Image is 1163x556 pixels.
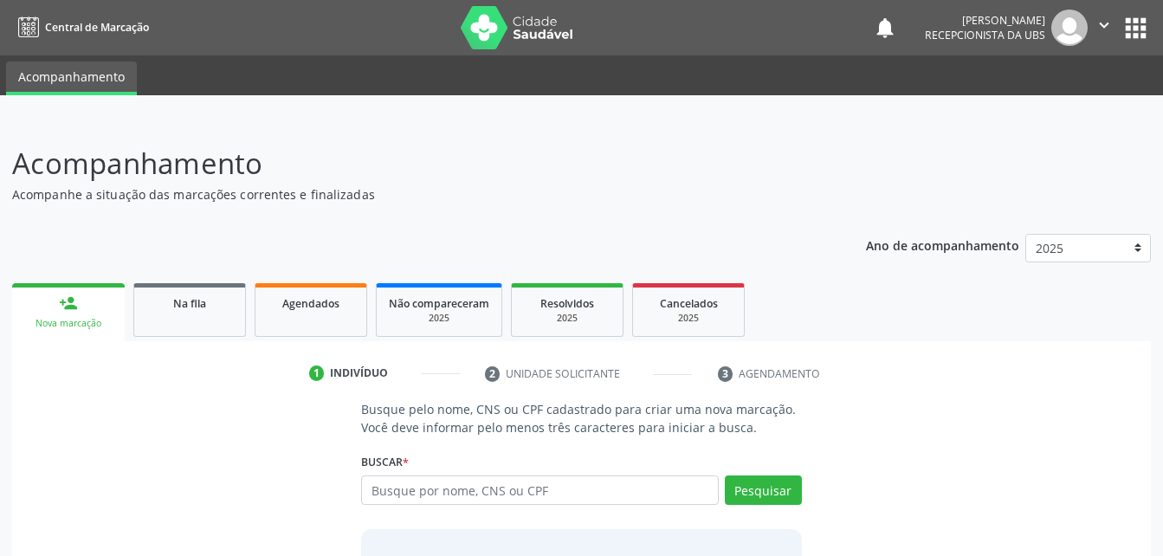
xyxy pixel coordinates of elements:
input: Busque por nome, CNS ou CPF [361,475,718,505]
p: Acompanhamento [12,142,810,185]
button: notifications [873,16,897,40]
a: Central de Marcação [12,13,149,42]
p: Ano de acompanhamento [866,234,1019,255]
span: Cancelados [660,296,718,311]
span: Recepcionista da UBS [925,28,1045,42]
div: Nova marcação [24,317,113,330]
button: apps [1121,13,1151,43]
button:  [1088,10,1121,46]
span: Na fila [173,296,206,311]
span: Central de Marcação [45,20,149,35]
p: Busque pelo nome, CNS ou CPF cadastrado para criar uma nova marcação. Você deve informar pelo men... [361,400,801,436]
span: Não compareceram [389,296,489,311]
label: Buscar [361,449,409,475]
span: Agendados [282,296,339,311]
div: 2025 [389,312,489,325]
span: Resolvidos [540,296,594,311]
img: img [1051,10,1088,46]
div: 1 [309,365,325,381]
div: 2025 [524,312,611,325]
div: 2025 [645,312,732,325]
a: Acompanhamento [6,61,137,95]
div: Indivíduo [330,365,388,381]
div: [PERSON_NAME] [925,13,1045,28]
div: person_add [59,294,78,313]
button: Pesquisar [725,475,802,505]
i:  [1095,16,1114,35]
p: Acompanhe a situação das marcações correntes e finalizadas [12,185,810,204]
